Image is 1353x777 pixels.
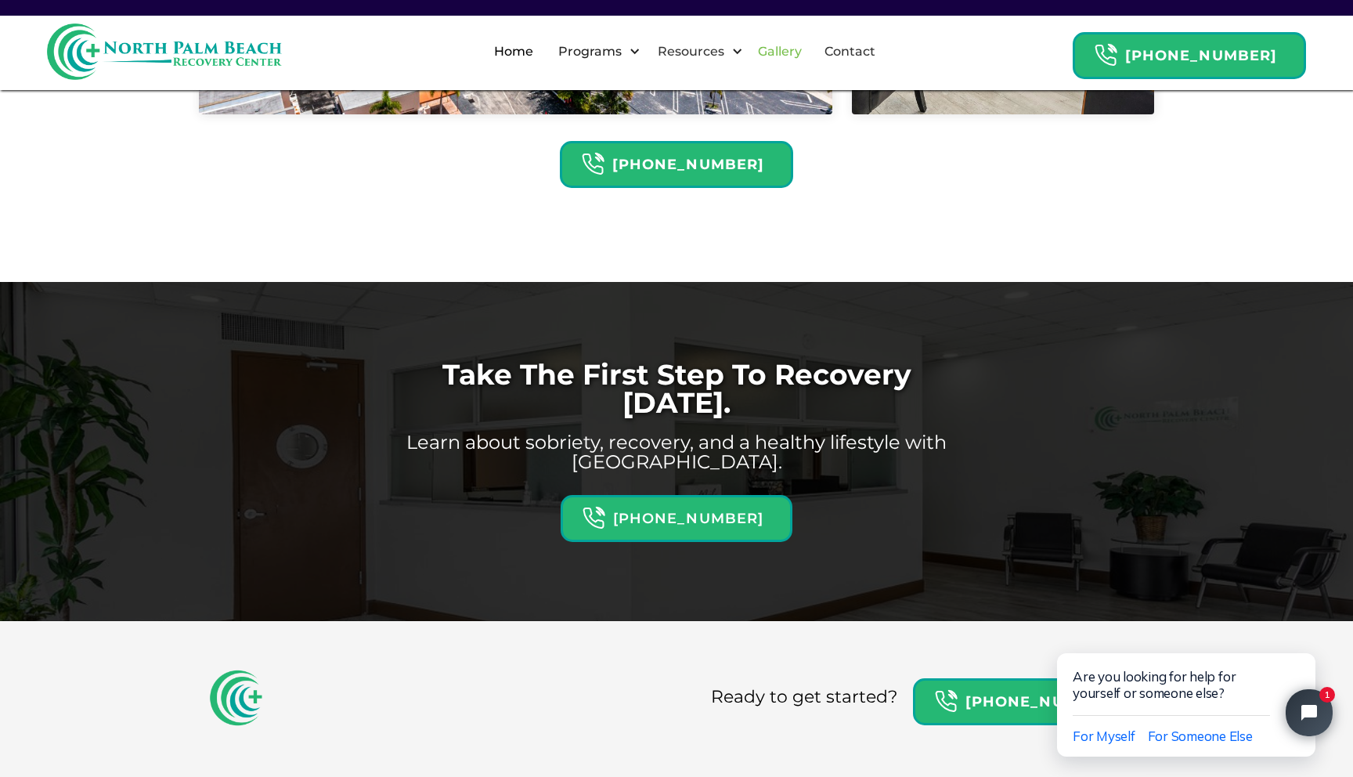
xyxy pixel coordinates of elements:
[644,27,747,77] div: Resources
[1073,24,1306,79] a: Header Calendar Icons[PHONE_NUMBER]
[711,685,897,710] div: Ready to get started?
[545,27,644,77] div: Programs
[581,152,604,176] img: Header Calendar Icons
[815,27,885,77] a: Contact
[1094,43,1117,67] img: Header Calendar Icons
[582,506,605,530] img: Header Calendar Icons
[560,133,793,188] a: Header Calendar Icons[PHONE_NUMBER]
[485,27,543,77] a: Home
[402,360,951,417] div: Take The First Step To Recovery [DATE].
[605,507,771,530] h6: [PHONE_NUMBER]
[1024,602,1353,777] iframe: Tidio Chat
[561,487,792,542] a: Header Calendar Icons[PHONE_NUMBER]
[1125,47,1277,64] strong: [PHONE_NUMBER]
[402,432,951,472] p: Learn about sobriety, recovery, and a healthy lifestyle with [GEOGRAPHIC_DATA].
[749,27,811,77] a: Gallery
[934,689,958,714] img: Header Calendar Icons
[654,42,728,61] div: Resources
[913,670,1146,725] a: Header Calendar Icons[PHONE_NUMBER]
[965,693,1117,710] strong: [PHONE_NUMBER]
[612,156,764,173] strong: [PHONE_NUMBER]
[554,42,626,61] div: Programs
